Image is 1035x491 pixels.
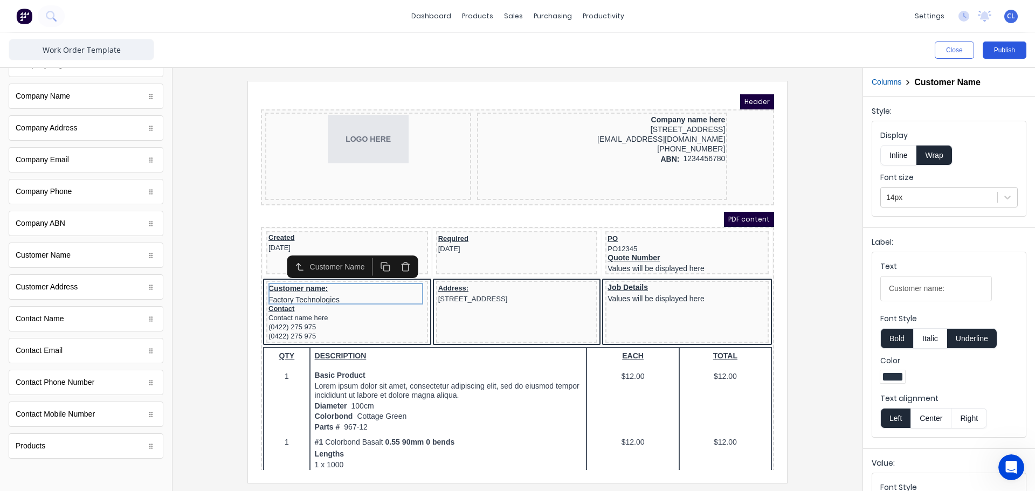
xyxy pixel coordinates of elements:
span: loading [509,73,526,89]
div: LOGO HERECompany name here[STREET_ADDRESS][EMAIL_ADDRESS][DOMAIN_NAME][PHONE_NUMBER]ABN:1234456780 [2,17,511,109]
div: LOGO HERE [6,20,208,69]
div: Contact Name [9,306,163,331]
div: Company ABN [9,211,163,236]
div: Products [9,433,163,459]
div: Contact [8,210,165,219]
div: Value: [872,458,1026,473]
div: ABN:1234456780 [218,59,464,71]
div: Company Phone [9,179,163,204]
button: Italic [913,328,947,349]
input: Enter template name here [9,39,154,60]
div: Required[DATE] [177,139,335,159]
div: (0422) 275 975 [8,237,165,246]
div: Text [880,261,992,276]
div: Contact Mobile Number [9,402,163,427]
div: Contact Name [16,313,64,324]
div: [STREET_ADDRESS] [218,30,464,40]
label: Text alignment [880,393,1018,404]
div: Customer Address [16,281,78,293]
div: Company Address [9,115,163,141]
button: Left [880,408,910,428]
div: Contact Phone Number [9,370,163,395]
label: Display [880,130,1018,141]
div: (0422) 275 975 [8,228,165,237]
span: PDF content [463,117,513,133]
div: Company Name [16,91,70,102]
button: go back [7,4,27,25]
a: dashboard [406,8,457,24]
div: Customer Name [9,243,163,268]
div: [EMAIL_ADDRESS][DOMAIN_NAME] [218,40,464,50]
div: Customer Name [16,250,71,261]
div: Created[DATE] [8,139,165,157]
div: Company Phone [16,186,72,197]
div: Customer name:Factory TechnologiesContactContact name here(0422) 275 975(0422) 275 975Address:[ST... [2,184,511,253]
div: productivity [577,8,630,24]
div: Company ABN [16,218,65,229]
div: products [457,8,499,24]
div: Contact Email [16,345,63,356]
div: POPO12345 [347,139,506,159]
button: Bold [880,328,913,349]
div: Created[DATE]Required[DATE]POPO12345Quote NumberValues will be displayed here [2,135,511,185]
div: Company Address [16,122,77,134]
button: Inline [880,145,916,165]
label: Font Style [880,313,1018,324]
button: Columns [872,77,901,88]
input: Text [880,276,992,301]
button: Underline [947,328,997,349]
div: settings [909,8,950,24]
div: Quote NumberValues will be displayed here [347,159,506,178]
button: Duplicate [114,164,134,182]
div: Products [16,440,45,452]
span: CL [1007,11,1015,21]
iframe: Intercom live chat [998,454,1024,480]
div: Style: [872,106,1026,121]
button: Delete [135,164,155,182]
div: Job DetailsValues will be displayed here [347,189,506,208]
button: Select parent [29,164,49,182]
h2: Customer Name [914,77,981,87]
div: [PHONE_NUMBER] [218,50,464,59]
div: Contact name here [8,219,165,228]
div: Company name here [218,20,464,30]
label: Font size [880,172,1018,183]
img: Factory [16,8,32,24]
div: Address:[STREET_ADDRESS] [177,189,335,209]
div: sales [499,8,528,24]
button: Publish [983,42,1026,59]
div: Label: [872,237,1026,252]
div: purchasing [528,8,577,24]
div: Company Email [16,154,69,165]
label: Color [880,355,1018,366]
button: Close [935,42,974,59]
div: Contact Mobile Number [16,409,95,420]
button: Wrap [916,145,952,165]
div: Contact Phone Number [16,377,94,388]
div: Customer Name [49,167,108,178]
div: Company Name [9,84,163,109]
div: Company Email [9,147,163,172]
div: Contact Email [9,338,163,363]
button: Right [951,408,987,428]
button: Center [910,408,951,428]
div: Customer name:Factory Technologies [8,189,165,210]
div: Customer Address [9,274,163,300]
